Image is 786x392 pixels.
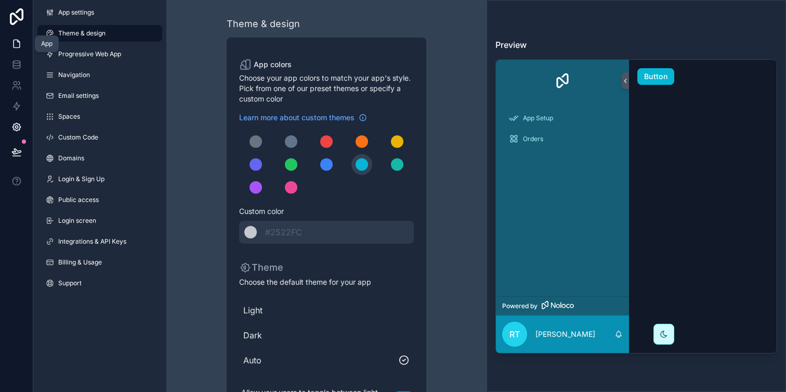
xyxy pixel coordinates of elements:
a: Theme & design [37,25,162,42]
a: Support [37,275,162,292]
span: Custom color [239,206,405,217]
span: Navigation [58,71,90,79]
a: Login screen [37,212,162,229]
img: App logo [554,72,571,89]
span: Powered by [502,302,538,310]
span: Integrations & API Keys [58,237,126,246]
a: Learn more about custom themes [239,112,367,123]
span: Domains [58,154,84,162]
span: RT [509,328,520,340]
a: Domains [37,150,162,167]
span: Theme & design [58,29,106,37]
span: Auto [243,354,398,366]
span: Progressive Web App [58,50,121,58]
a: App settings [37,4,162,21]
a: Email settings [37,87,162,104]
a: App Setup [502,109,623,128]
a: Progressive Web App [37,46,162,62]
span: Public access [58,196,99,204]
h3: Preview [495,39,777,51]
p: [PERSON_NAME] [535,329,595,339]
span: Light [243,304,410,317]
a: Powered by [496,296,629,315]
span: App settings [58,8,94,17]
a: Login & Sign Up [37,171,162,187]
span: Custom Code [58,133,98,142]
span: Choose your app colors to match your app's style. Pick from one of our preset themes or specify a... [239,73,414,104]
span: Billing & Usage [58,258,102,267]
div: scrollable content [496,102,629,296]
div: Theme & design [227,17,300,31]
button: Button [637,68,674,85]
a: Orders [502,130,623,148]
span: Orders [523,135,543,143]
a: Spaces [37,108,162,125]
span: Learn more about custom themes [239,112,355,123]
a: Navigation [37,67,162,83]
a: Custom Code [37,129,162,146]
span: Choose the default theme for your app [239,277,414,287]
span: Email settings [58,92,99,100]
span: Dark [243,329,410,342]
p: Theme [239,260,283,275]
a: Integrations & API Keys [37,233,162,250]
div: App [41,40,53,48]
span: Support [58,279,82,287]
span: App Setup [523,114,553,122]
span: #2522FC [265,227,302,237]
span: Login & Sign Up [58,175,104,183]
a: Public access [37,192,162,208]
span: Login screen [58,217,96,225]
span: Spaces [58,112,80,121]
a: Billing & Usage [37,254,162,271]
span: App colors [254,59,292,70]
